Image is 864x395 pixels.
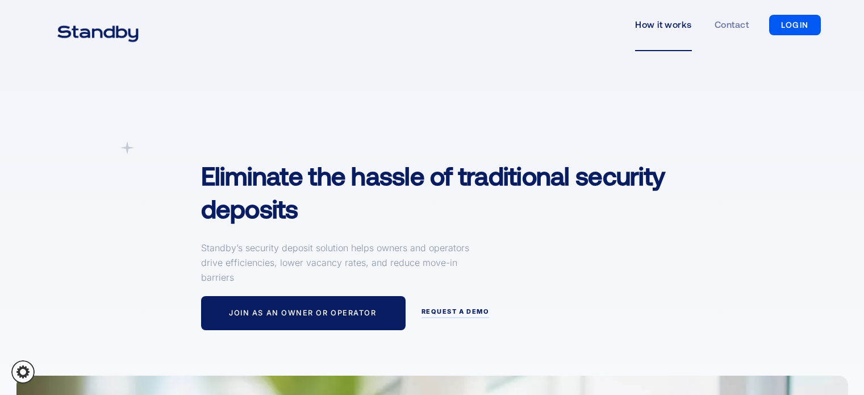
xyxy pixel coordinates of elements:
[201,141,315,152] div: A simpler Deposit Solution
[201,296,406,330] a: Join as an owner or operator
[229,309,376,318] div: Join as an owner or operator
[201,240,474,285] p: Standby’s security deposit solution helps owners and operators drive efficiencies, lower vacancy ...
[421,308,490,316] div: request a demo
[421,308,490,318] a: request a demo
[43,18,153,32] a: home
[11,360,35,384] a: Cookie settings
[769,15,821,35] a: LOGIN
[201,159,733,224] h1: Eliminate the hassle of traditional security deposits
